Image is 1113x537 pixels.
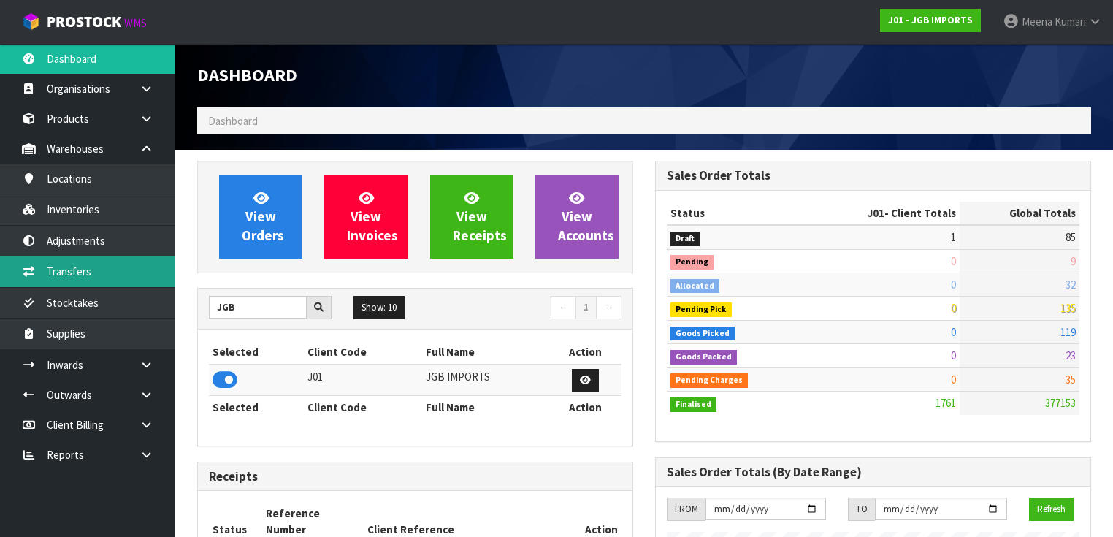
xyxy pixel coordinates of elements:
[951,278,956,292] span: 0
[670,255,714,270] span: Pending
[208,114,258,128] span: Dashboard
[304,396,422,419] th: Client Code
[670,232,700,246] span: Draft
[888,14,973,26] strong: J01 - JGB IMPORTS
[426,296,621,321] nav: Page navigation
[558,189,614,244] span: View Accounts
[219,175,302,259] a: ViewOrders
[422,365,550,396] td: JGB IMPORTS
[670,397,716,412] span: Finalised
[848,498,875,521] div: TO
[1055,15,1086,28] span: Kumari
[422,396,550,419] th: Full Name
[1060,325,1076,339] span: 119
[667,498,705,521] div: FROM
[242,189,284,244] span: View Orders
[422,340,550,364] th: Full Name
[47,12,121,31] span: ProStock
[670,279,719,294] span: Allocated
[347,189,398,244] span: View Invoices
[209,340,304,364] th: Selected
[209,396,304,419] th: Selected
[1022,15,1052,28] span: Meena
[304,365,422,396] td: J01
[304,340,422,364] th: Client Code
[453,189,507,244] span: View Receipts
[22,12,40,31] img: cube-alt.png
[670,302,732,317] span: Pending Pick
[667,465,1079,479] h3: Sales Order Totals (By Date Range)
[1066,349,1076,362] span: 23
[596,296,621,319] a: →
[209,470,621,484] h3: Receipts
[575,296,597,319] a: 1
[550,396,621,419] th: Action
[951,349,956,362] span: 0
[535,175,619,259] a: ViewAccounts
[951,230,956,244] span: 1
[936,396,956,410] span: 1761
[804,202,960,225] th: - Client Totals
[1066,230,1076,244] span: 85
[951,254,956,268] span: 0
[430,175,513,259] a: ViewReceipts
[1060,301,1076,315] span: 135
[209,296,307,319] input: Search clients
[670,373,748,388] span: Pending Charges
[670,350,737,365] span: Goods Packed
[951,373,956,386] span: 0
[960,202,1079,225] th: Global Totals
[551,296,576,319] a: ←
[1071,254,1076,268] span: 9
[1029,498,1074,521] button: Refresh
[670,327,735,341] span: Goods Picked
[868,206,884,220] span: J01
[124,16,147,30] small: WMS
[951,301,956,315] span: 0
[353,296,405,319] button: Show: 10
[550,340,621,364] th: Action
[197,64,297,86] span: Dashboard
[880,9,981,32] a: J01 - JGB IMPORTS
[1045,396,1076,410] span: 377153
[1066,278,1076,292] span: 32
[324,175,408,259] a: ViewInvoices
[667,202,804,225] th: Status
[1066,373,1076,386] span: 35
[951,325,956,339] span: 0
[667,169,1079,183] h3: Sales Order Totals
